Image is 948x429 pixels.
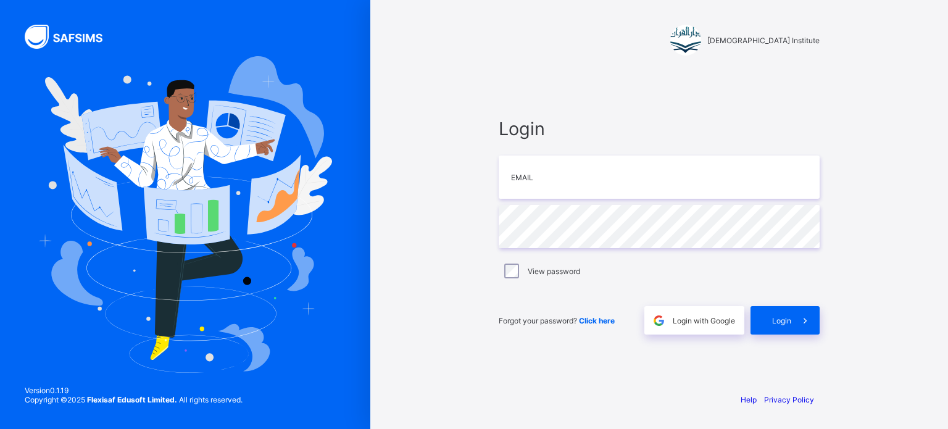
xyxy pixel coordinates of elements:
[707,36,820,45] span: [DEMOGRAPHIC_DATA] Institute
[652,314,666,328] img: google.396cfc9801f0270233282035f929180a.svg
[499,118,820,140] span: Login
[499,316,615,325] span: Forgot your password?
[87,395,177,404] strong: Flexisaf Edusoft Limited.
[772,316,791,325] span: Login
[764,395,814,404] a: Privacy Policy
[741,395,757,404] a: Help
[25,386,243,395] span: Version 0.1.19
[579,316,615,325] a: Click here
[673,316,735,325] span: Login with Google
[25,25,117,49] img: SAFSIMS Logo
[528,267,580,276] label: View password
[38,56,332,372] img: Hero Image
[25,395,243,404] span: Copyright © 2025 All rights reserved.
